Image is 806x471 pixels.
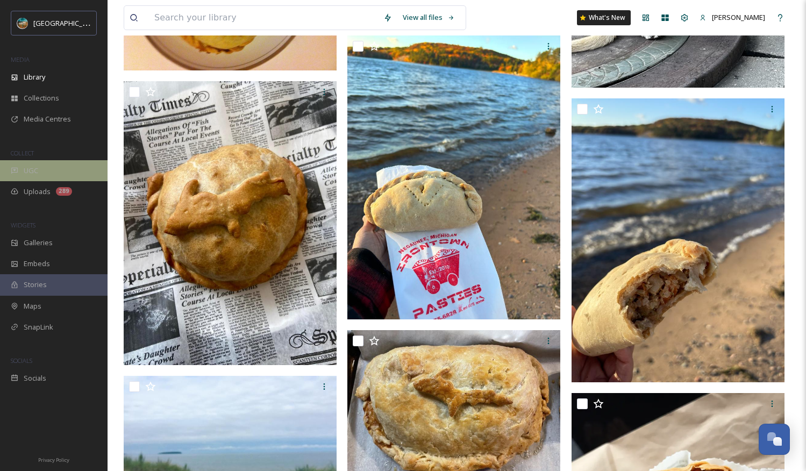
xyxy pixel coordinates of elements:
[33,18,138,28] span: [GEOGRAPHIC_DATA][US_STATE]
[38,453,69,466] a: Privacy Policy
[17,18,28,28] img: Snapsea%20Profile.jpg
[38,456,69,463] span: Privacy Policy
[572,98,784,382] img: ext_1742312150.463524_fashionmeetsfood@yahoo.com-IMG_7716.jpeg
[56,187,72,196] div: 289
[24,322,53,332] span: SnapLink
[149,6,378,30] input: Search your library
[24,238,53,248] span: Galleries
[24,187,51,197] span: Uploads
[24,259,50,269] span: Embeds
[11,149,34,157] span: COLLECT
[11,356,32,365] span: SOCIALS
[577,10,631,25] a: What's New
[24,373,46,383] span: Socials
[712,12,765,22] span: [PERSON_NAME]
[347,35,560,319] img: ext_1742312151.632758_fashionmeetsfood@yahoo.com-IMG_7711.jpeg
[694,7,771,28] a: [PERSON_NAME]
[24,93,59,103] span: Collections
[24,301,41,311] span: Maps
[11,55,30,63] span: MEDIA
[24,114,71,124] span: Media Centres
[24,280,47,290] span: Stories
[124,81,337,365] img: ext_1742292134.066006_allisonwebster13@outlook.com-IMG_0846.jpeg
[24,166,38,176] span: UGC
[11,221,35,229] span: WIDGETS
[759,424,790,455] button: Open Chat
[24,72,45,82] span: Library
[397,7,460,28] a: View all files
